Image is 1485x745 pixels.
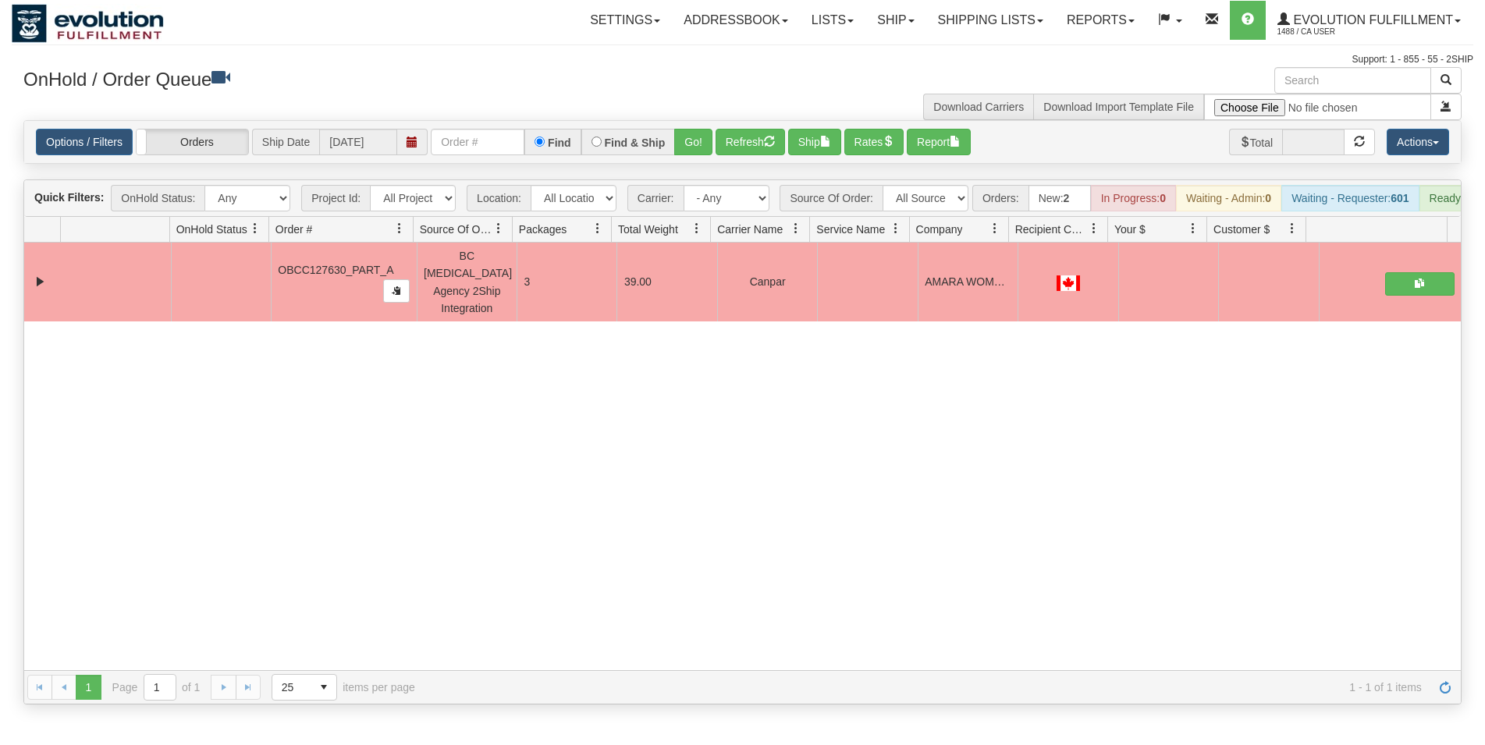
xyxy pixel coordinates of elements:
span: 1488 / CA User [1277,24,1394,40]
a: Customer $ filter column settings [1279,215,1306,242]
div: Support: 1 - 855 - 55 - 2SHIP [12,53,1473,66]
strong: 0 [1265,192,1271,204]
span: 1 - 1 of 1 items [437,681,1422,694]
input: Search [1274,67,1431,94]
input: Order # [431,129,524,155]
span: Company [916,222,963,237]
span: Total [1229,129,1283,155]
a: Carrier Name filter column settings [783,215,809,242]
span: Source Of Order: [780,185,883,211]
img: CA [1057,275,1080,291]
h3: OnHold / Order Queue [23,67,731,90]
a: Lists [800,1,865,40]
div: Waiting - Requester: [1281,185,1419,211]
button: Shipping Documents [1385,272,1455,296]
strong: 601 [1391,192,1409,204]
div: Waiting - Admin: [1176,185,1281,211]
a: Service Name filter column settings [883,215,909,242]
label: Find & Ship [605,137,666,148]
span: Ship Date [252,129,319,155]
a: Download Import Template File [1043,101,1194,113]
span: Order # [275,222,312,237]
a: Collapse [30,272,50,292]
div: BC [MEDICAL_DATA] Agency 2Ship Integration [424,247,510,318]
label: Orders [137,129,248,154]
span: Carrier: [627,185,684,211]
a: Order # filter column settings [386,215,413,242]
span: OnHold Status [176,222,247,237]
label: Find [548,137,571,148]
a: Recipient Country filter column settings [1081,215,1107,242]
button: Go! [674,129,712,155]
span: Service Name [816,222,885,237]
input: Page 1 [144,675,176,700]
span: Page 1 [76,675,101,700]
a: OnHold Status filter column settings [242,215,268,242]
div: New: [1028,185,1091,211]
img: logo1488.jpg [12,4,164,43]
span: Location: [467,185,531,211]
span: Project Id: [301,185,370,211]
a: Addressbook [672,1,800,40]
button: Search [1430,67,1462,94]
a: Packages filter column settings [584,215,611,242]
span: Evolution Fulfillment [1290,13,1453,27]
button: Refresh [716,129,785,155]
span: Page sizes drop down [272,674,337,701]
a: Options / Filters [36,129,133,155]
span: select [311,675,336,700]
span: 3 [524,275,530,288]
span: Your $ [1114,222,1146,237]
strong: 0 [1160,192,1166,204]
span: Page of 1 [112,674,201,701]
button: Actions [1387,129,1449,155]
span: Orders: [972,185,1028,211]
label: Quick Filters: [34,190,104,205]
a: Settings [578,1,672,40]
a: Total Weight filter column settings [684,215,710,242]
span: Carrier Name [717,222,783,237]
a: Download Carriers [933,101,1024,113]
span: Source Of Order [420,222,493,237]
span: OBCC127630_PART_A [278,264,393,276]
a: Company filter column settings [982,215,1008,242]
a: Reports [1055,1,1146,40]
input: Import [1204,94,1431,120]
button: Copy to clipboard [383,279,410,303]
a: Evolution Fulfillment 1488 / CA User [1266,1,1473,40]
div: grid toolbar [24,180,1461,217]
span: 39.00 [624,275,652,288]
div: Canpar [724,273,811,290]
span: OnHold Status: [111,185,204,211]
span: Total Weight [618,222,678,237]
span: Recipient Country [1015,222,1089,237]
td: AMARA WOMENS HEALTH CLINIC - 801 [918,243,1018,321]
span: Customer $ [1213,222,1270,237]
a: Your $ filter column settings [1180,215,1206,242]
div: In Progress: [1091,185,1176,211]
a: Source Of Order filter column settings [485,215,512,242]
strong: 2 [1064,192,1070,204]
a: Ship [865,1,925,40]
button: Ship [788,129,841,155]
a: Refresh [1433,675,1458,700]
button: Rates [844,129,904,155]
span: Packages [519,222,567,237]
span: 25 [282,679,302,695]
button: Report [907,129,971,155]
a: Shipping lists [926,1,1055,40]
span: items per page [272,674,415,701]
